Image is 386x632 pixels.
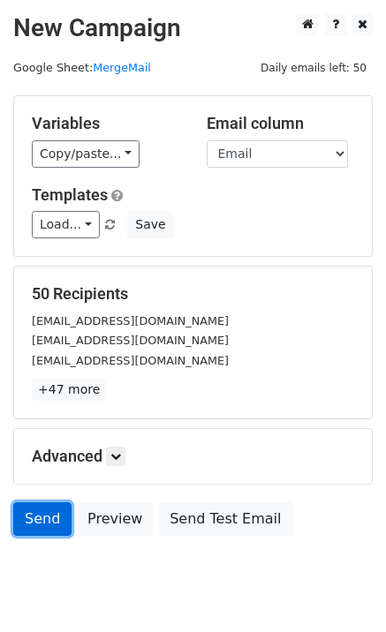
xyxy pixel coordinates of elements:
h5: Advanced [32,447,354,466]
span: Daily emails left: 50 [254,58,373,78]
a: +47 more [32,379,106,401]
a: Load... [32,211,100,238]
small: Google Sheet: [13,61,151,74]
a: Templates [32,185,108,204]
h5: 50 Recipients [32,284,354,304]
small: [EMAIL_ADDRESS][DOMAIN_NAME] [32,334,229,347]
a: Send Test Email [158,502,292,536]
a: Preview [76,502,154,536]
h5: Email column [207,114,355,133]
a: Send [13,502,72,536]
h5: Variables [32,114,180,133]
iframe: Chat Widget [298,547,386,632]
h2: New Campaign [13,13,373,43]
a: Daily emails left: 50 [254,61,373,74]
small: [EMAIL_ADDRESS][DOMAIN_NAME] [32,354,229,367]
button: Save [127,211,173,238]
a: MergeMail [93,61,151,74]
a: Copy/paste... [32,140,140,168]
small: [EMAIL_ADDRESS][DOMAIN_NAME] [32,314,229,327]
